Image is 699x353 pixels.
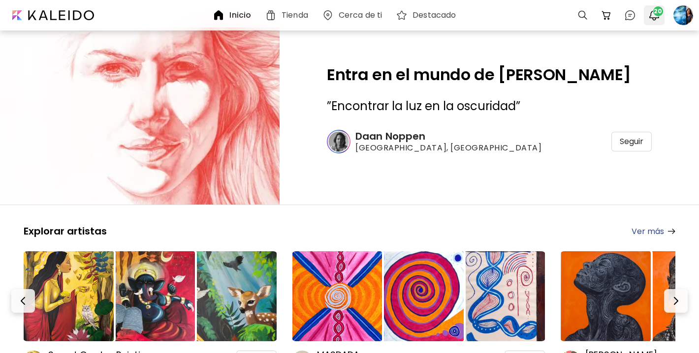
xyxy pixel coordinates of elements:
h5: Explorar artistas [24,225,107,237]
h6: Daan Noppen [355,130,541,143]
button: Prev-button [11,289,35,313]
img: https://cdn.kaleido.art/CDN/Artwork/138542/Thumbnail/medium.webp?updated=625472 [187,251,277,341]
h6: Tienda [282,11,308,19]
img: https://cdn.kaleido.art/CDN/Artwork/138537/Thumbnail/large.webp?updated=625468 [24,251,114,341]
div: Seguir [611,132,652,151]
img: Prev-button [17,295,29,307]
h6: Inicio [229,11,251,19]
img: https://cdn.kaleido.art/CDN/Artwork/166327/Thumbnail/large.webp?updated=740637 [292,251,382,341]
span: Seguir [620,137,643,147]
span: 20 [653,6,663,16]
img: arrow-right [668,229,675,234]
a: Daan Noppen[GEOGRAPHIC_DATA], [GEOGRAPHIC_DATA]Seguir [327,130,652,153]
img: https://cdn.kaleido.art/CDN/Artwork/138543/Thumbnail/medium.webp?updated=625475 [105,251,195,341]
a: Destacado [396,9,460,21]
h3: ” ” [327,98,652,114]
img: https://cdn.kaleido.art/CDN/Artwork/166329/Thumbnail/medium.webp?updated=740643 [455,251,545,341]
img: https://cdn.kaleido.art/CDN/Artwork/166328/Thumbnail/medium.webp?updated=740640 [374,251,464,341]
h6: Destacado [413,11,456,19]
img: https://cdn.kaleido.art/CDN/Artwork/175201/Thumbnail/large.webp?updated=776937 [561,251,651,341]
span: Encontrar la luz en la oscuridad [331,98,516,114]
a: Inicio [213,9,255,21]
img: bellIcon [648,9,660,21]
button: Next-button [664,289,688,313]
img: chatIcon [624,9,636,21]
img: Next-button [670,295,682,307]
button: bellIcon20 [646,7,663,24]
img: cart [601,9,612,21]
a: Ver más [632,225,675,237]
a: Cerca de ti [322,9,386,21]
h6: Cerca de ti [339,11,382,19]
a: Tienda [265,9,312,21]
h2: Entra en el mundo de [PERSON_NAME] [327,67,652,83]
span: [GEOGRAPHIC_DATA], [GEOGRAPHIC_DATA] [355,143,541,153]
